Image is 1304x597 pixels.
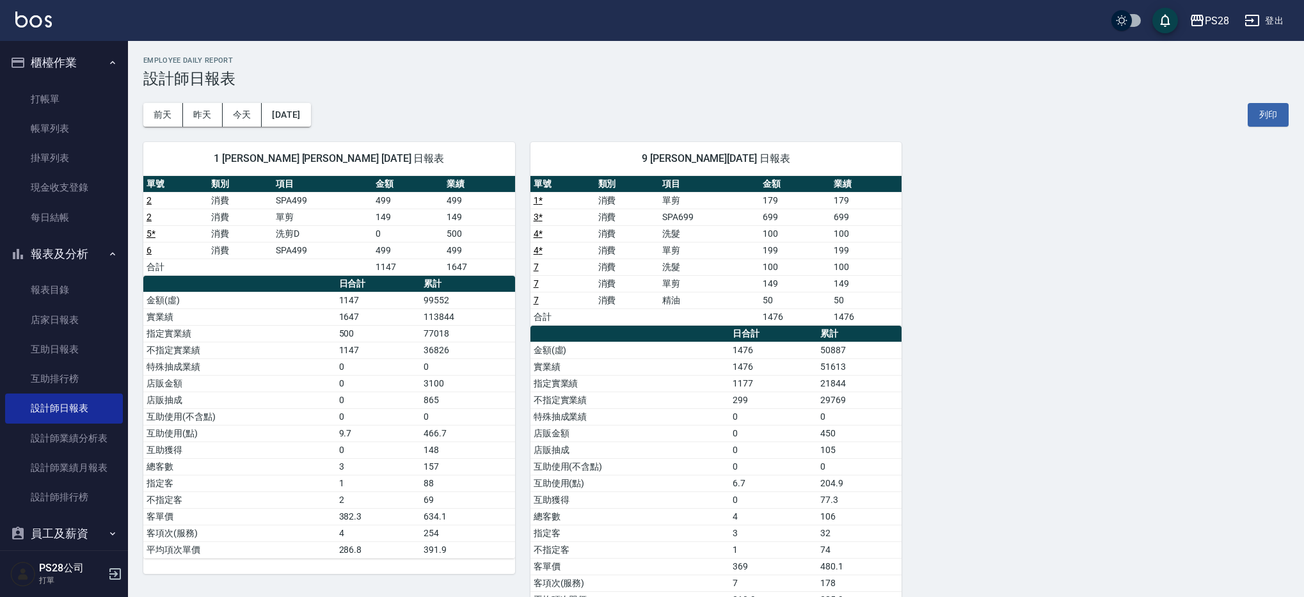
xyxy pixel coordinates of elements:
td: 149 [759,275,831,292]
td: 0 [729,408,817,425]
th: 業績 [443,176,514,193]
button: [DATE] [262,103,310,127]
td: 369 [729,558,817,575]
td: 指定實業績 [143,325,336,342]
td: 77.3 [817,491,902,508]
td: 1476 [831,308,902,325]
td: 499 [372,242,443,259]
td: 1147 [336,342,421,358]
img: Logo [15,12,52,28]
td: 0 [729,442,817,458]
td: SPA699 [659,209,759,225]
td: 50887 [817,342,902,358]
td: 0 [336,358,421,375]
td: SPA499 [273,242,372,259]
td: 382.3 [336,508,421,525]
td: 199 [831,242,902,259]
a: 6 [147,245,152,255]
td: 51613 [817,358,902,375]
a: 報表目錄 [5,275,123,305]
button: PS28 [1184,8,1234,34]
td: 634.1 [420,508,515,525]
td: 179 [831,192,902,209]
a: 2 [147,195,152,205]
button: 今天 [223,103,262,127]
a: 店家日報表 [5,305,123,335]
td: 不指定實業績 [530,392,729,408]
td: 消費 [208,192,273,209]
td: 店販金額 [143,375,336,392]
td: 實業績 [143,308,336,325]
th: 業績 [831,176,902,193]
td: 100 [831,225,902,242]
a: 7 [534,262,539,272]
td: 1 [336,475,421,491]
th: 金額 [372,176,443,193]
a: 2 [147,212,152,222]
table: a dense table [143,176,515,276]
a: 設計師排行榜 [5,482,123,512]
td: 指定客 [143,475,336,491]
td: 179 [759,192,831,209]
td: 店販抽成 [143,392,336,408]
td: 149 [831,275,902,292]
td: 店販金額 [530,425,729,442]
a: 設計師業績分析表 [5,424,123,453]
td: 1476 [729,342,817,358]
p: 打單 [39,575,104,586]
td: 單剪 [659,275,759,292]
td: 0 [817,458,902,475]
td: 254 [420,525,515,541]
td: 3 [729,525,817,541]
table: a dense table [143,276,515,559]
th: 單號 [143,176,208,193]
td: 21844 [817,375,902,392]
td: 466.7 [420,425,515,442]
td: 消費 [595,275,660,292]
td: 客單價 [530,558,729,575]
td: 店販抽成 [530,442,729,458]
th: 項目 [273,176,372,193]
a: 帳單列表 [5,114,123,143]
td: 106 [817,508,902,525]
td: 單剪 [659,192,759,209]
a: 掛單列表 [5,143,123,173]
td: 消費 [595,242,660,259]
td: 499 [443,242,514,259]
td: 699 [831,209,902,225]
td: 100 [759,259,831,275]
td: 1476 [759,308,831,325]
td: 精油 [659,292,759,308]
a: 互助日報表 [5,335,123,364]
a: 每日結帳 [5,203,123,232]
td: 消費 [595,292,660,308]
a: 7 [534,295,539,305]
td: 88 [420,475,515,491]
td: 499 [372,192,443,209]
button: 列印 [1248,103,1289,127]
table: a dense table [530,176,902,326]
td: 指定客 [530,525,729,541]
td: 4 [336,525,421,541]
td: 0 [729,458,817,475]
td: 865 [420,392,515,408]
a: 打帳單 [5,84,123,114]
td: 113844 [420,308,515,325]
td: 客項次(服務) [143,525,336,541]
td: 4 [729,508,817,525]
button: 前天 [143,103,183,127]
td: 金額(虛) [530,342,729,358]
td: 148 [420,442,515,458]
td: 單剪 [273,209,372,225]
td: 0 [336,392,421,408]
td: 1177 [729,375,817,392]
td: 金額(虛) [143,292,336,308]
td: 3 [336,458,421,475]
td: 消費 [595,209,660,225]
span: 9 [PERSON_NAME][DATE] 日報表 [546,152,887,165]
td: 99552 [420,292,515,308]
td: 平均項次單價 [143,541,336,558]
td: 消費 [208,242,273,259]
a: 7 [534,278,539,289]
td: 149 [443,209,514,225]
